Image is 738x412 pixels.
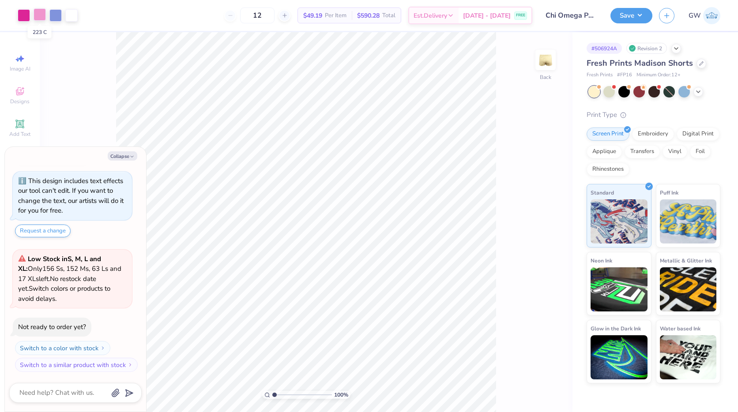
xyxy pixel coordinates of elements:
button: Save [610,8,652,23]
span: GW [689,11,701,21]
div: Embroidery [632,127,674,141]
div: Digital Print [677,127,719,141]
strong: Low Stock in S, M, L and XL : [18,255,101,273]
span: Glow in the Dark Ink [591,324,641,333]
span: Fresh Prints [587,71,613,79]
span: Fresh Prints Madison Shorts [587,58,693,68]
span: FREE [516,12,525,19]
span: Puff Ink [660,188,678,197]
span: Total [382,11,395,20]
span: No restock date yet. [18,274,96,293]
span: 100 % [334,391,348,399]
button: Request a change [15,225,71,237]
span: Neon Ink [591,256,612,265]
div: Vinyl [663,145,687,158]
div: Back [540,73,551,81]
span: Metallic & Glitter Ink [660,256,712,265]
span: # FP16 [617,71,632,79]
img: Neon Ink [591,267,648,311]
img: Glow in the Dark Ink [591,335,648,379]
div: Rhinestones [587,163,629,176]
span: Minimum Order: 12 + [636,71,681,79]
span: Per Item [325,11,346,20]
span: Designs [10,98,30,105]
div: Applique [587,145,622,158]
input: Untitled Design [539,7,604,24]
img: Water based Ink [660,335,717,379]
span: Image AI [10,65,30,72]
span: Water based Ink [660,324,700,333]
img: Switch to a color with stock [100,345,105,351]
button: Collapse [108,151,137,161]
span: Est. Delivery [414,11,447,20]
span: Standard [591,188,614,197]
button: Switch to a similar product with stock [15,358,138,372]
button: Switch to a color with stock [15,341,110,355]
input: – – [240,7,275,23]
div: Revision 2 [626,43,667,54]
img: Gabriella White [703,7,720,24]
span: [DATE] - [DATE] [463,11,511,20]
div: Screen Print [587,127,629,141]
img: Puff Ink [660,199,717,243]
span: Only 156 Ss, 152 Ms, 63 Ls and 17 XLs left. Switch colors or products to avoid delays. [18,255,121,303]
div: Foil [690,145,711,158]
span: $590.28 [357,11,380,20]
div: 223 C [28,26,52,38]
img: Switch to a similar product with stock [128,362,133,367]
a: GW [689,7,720,24]
img: Metallic & Glitter Ink [660,267,717,311]
span: $49.19 [303,11,322,20]
img: Back [537,51,554,69]
div: Not ready to order yet? [18,322,86,331]
span: Add Text [9,131,30,138]
div: Transfers [625,145,660,158]
div: Print Type [587,110,720,120]
img: Standard [591,199,648,243]
div: # 506924A [587,43,622,54]
div: This design includes text effects our tool can't edit. If you want to change the text, our artist... [18,176,124,215]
